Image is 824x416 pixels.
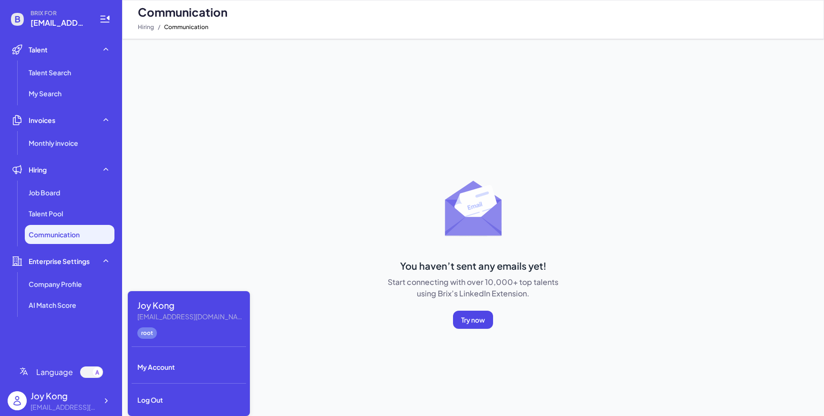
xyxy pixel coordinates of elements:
span: Talent [29,45,48,54]
span: Enterprise Settings [29,256,90,266]
span: Communication [138,4,227,20]
span: AI Match Score [29,300,76,310]
div: Log Out [132,389,246,410]
button: Try now [453,311,493,329]
span: Talent Search [29,68,71,77]
span: joy@joinbrix.com [31,17,88,29]
img: No mail [439,172,515,248]
img: user_logo.png [8,391,27,410]
div: Joy Kong [31,389,97,402]
div: joy@joinbrix.com [31,402,97,412]
p: Start connecting with over 10,000+ top talents using Brix’s LinkedIn Extension. [380,276,566,299]
h3: You haven’t sent any emails yet! [380,259,566,273]
span: Communication [29,230,80,239]
div: My Account [132,356,246,377]
span: Job Board [29,188,60,197]
div: Joy Kong [137,299,242,312]
span: Try now [461,315,485,324]
span: Communication [164,21,208,33]
span: Monthly invoice [29,138,78,148]
div: root [137,327,157,339]
span: Hiring [29,165,47,174]
span: My Search [29,89,62,98]
span: Language [36,366,73,378]
span: Company Profile [29,279,82,289]
span: / [158,21,160,33]
div: joy@joinbrix.com [137,312,242,322]
span: Talent Pool [29,209,63,218]
span: Invoices [29,115,55,125]
span: BRIX FOR [31,10,88,17]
